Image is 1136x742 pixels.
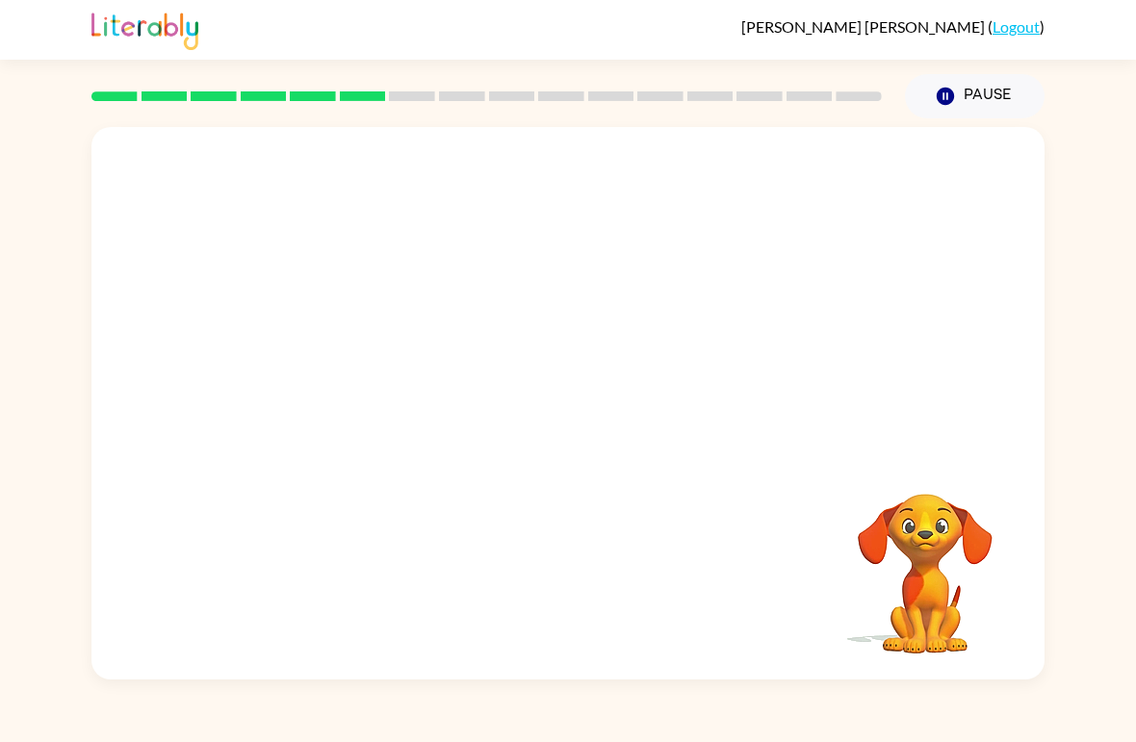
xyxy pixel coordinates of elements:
img: Literably [91,8,198,50]
a: Logout [993,17,1040,36]
div: ( ) [741,17,1045,36]
span: [PERSON_NAME] [PERSON_NAME] [741,17,988,36]
button: Pause [905,74,1045,118]
video: Your browser must support playing .mp4 files to use Literably. Please try using another browser. [829,464,1021,656]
